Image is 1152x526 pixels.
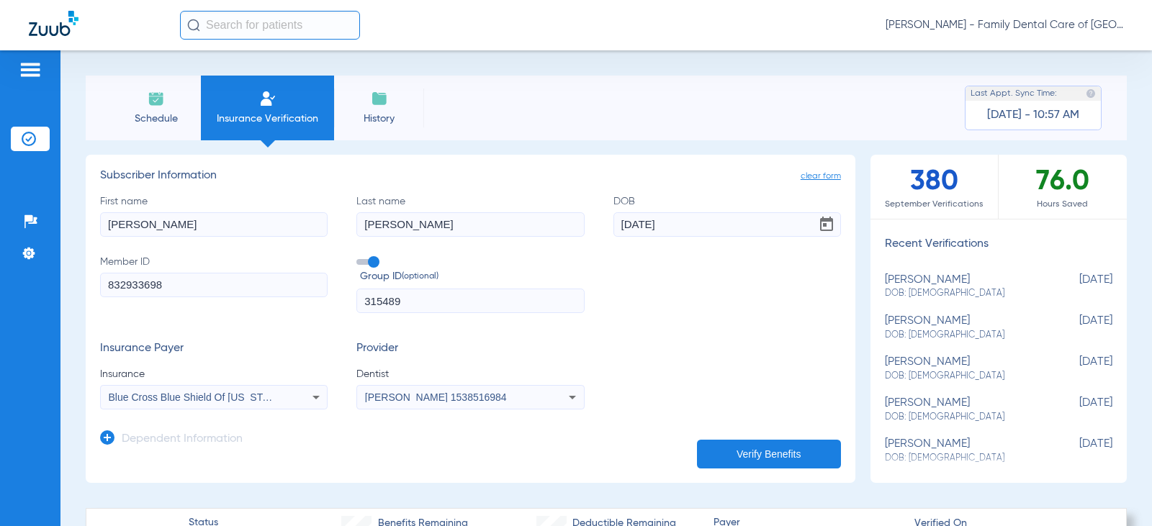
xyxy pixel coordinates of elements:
img: Schedule [148,90,165,107]
div: [PERSON_NAME] [885,273,1040,300]
span: Group ID [360,269,584,284]
input: Member ID [100,273,328,297]
label: Last name [356,194,584,237]
span: Hours Saved [999,197,1127,212]
span: Schedule [122,112,190,126]
img: History [371,90,388,107]
input: Search for patients [180,11,360,40]
div: [PERSON_NAME] [885,396,1040,423]
h3: Provider [356,342,584,356]
div: [PERSON_NAME] [885,437,1040,464]
label: First name [100,194,328,237]
span: Insurance [100,367,328,381]
span: History [345,112,413,126]
span: [DATE] [1040,273,1112,300]
label: Member ID [100,255,328,314]
span: Last Appt. Sync Time: [971,86,1057,101]
span: DOB: [DEMOGRAPHIC_DATA] [885,452,1040,465]
span: DOB: [DEMOGRAPHIC_DATA] [885,287,1040,300]
button: Verify Benefits [697,440,841,468]
span: Insurance Verification [212,112,323,126]
h3: Recent Verifications [870,237,1127,252]
img: Search Icon [187,19,200,32]
span: [DATE] [1040,314,1112,341]
span: September Verifications [870,197,998,212]
span: DOB: [DEMOGRAPHIC_DATA] [885,370,1040,383]
span: DOB: [DEMOGRAPHIC_DATA] [885,411,1040,424]
div: [PERSON_NAME] [885,314,1040,341]
button: Open calendar [812,210,841,239]
span: Dentist [356,367,584,381]
img: Manual Insurance Verification [259,90,276,107]
input: Last name [356,212,584,237]
h3: Insurance Payer [100,342,328,356]
span: [PERSON_NAME] 1538516984 [365,391,507,403]
h3: Dependent Information [122,432,243,447]
div: 76.0 [999,155,1127,219]
input: First name [100,212,328,237]
img: hamburger-icon [19,61,42,78]
span: [DATE] [1040,437,1112,464]
span: clear form [801,169,841,183]
span: [DATE] - 10:57 AM [987,108,1079,122]
h3: Subscriber Information [100,169,841,183]
span: [DATE] [1040,396,1112,423]
small: (optional) [402,269,438,284]
label: DOB [613,194,841,237]
span: DOB: [DEMOGRAPHIC_DATA] [885,329,1040,342]
img: Zuub Logo [29,11,78,36]
img: last sync help info [1086,89,1096,99]
span: [PERSON_NAME] - Family Dental Care of [GEOGRAPHIC_DATA] [886,18,1123,32]
div: 380 [870,155,999,219]
span: [DATE] [1040,355,1112,382]
input: DOBOpen calendar [613,212,841,237]
span: Blue Cross Blue Shield Of [US_STATE] [109,391,284,403]
div: [PERSON_NAME] [885,355,1040,382]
